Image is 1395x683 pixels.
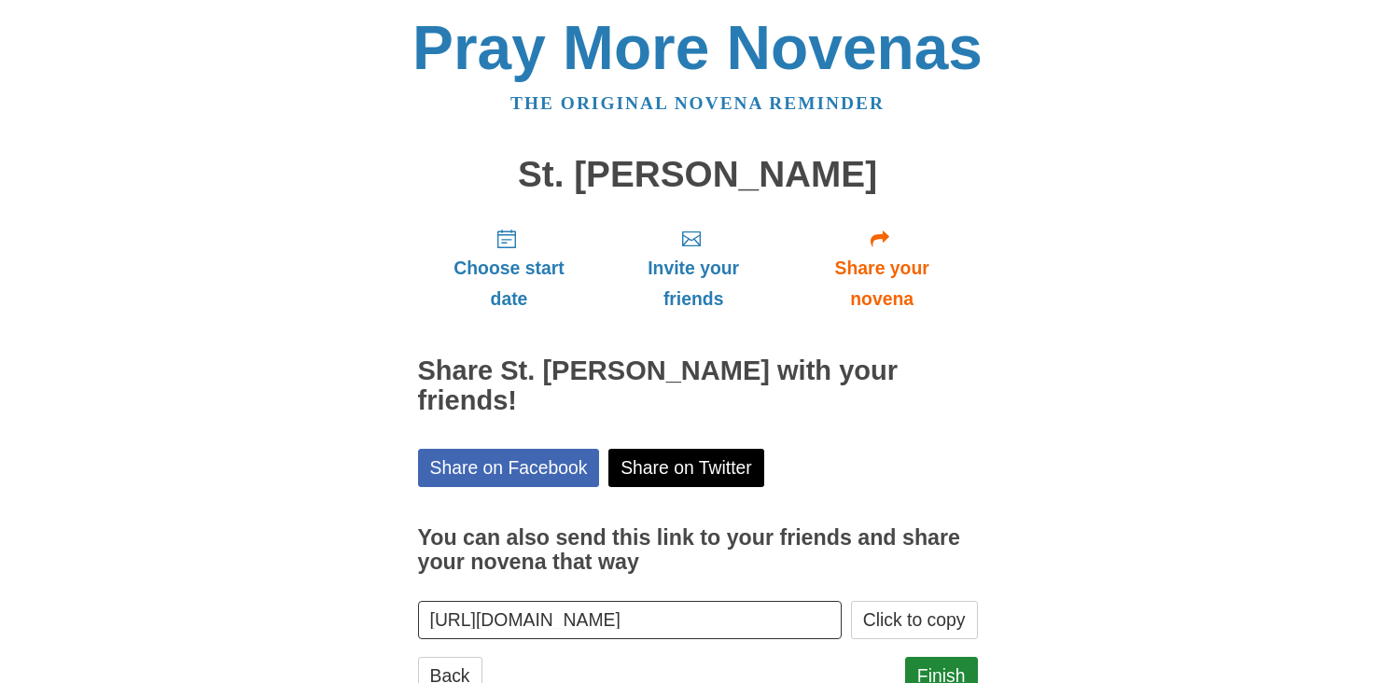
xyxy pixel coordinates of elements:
[418,526,978,574] h3: You can also send this link to your friends and share your novena that way
[418,449,600,487] a: Share on Facebook
[412,13,983,82] a: Pray More Novenas
[805,253,959,314] span: Share your novena
[851,601,978,639] button: Click to copy
[437,253,582,314] span: Choose start date
[510,93,885,113] a: The original novena reminder
[418,155,978,195] h1: St. [PERSON_NAME]
[600,213,786,324] a: Invite your friends
[787,213,978,324] a: Share your novena
[608,449,764,487] a: Share on Twitter
[418,213,601,324] a: Choose start date
[418,356,978,416] h2: Share St. [PERSON_NAME] with your friends!
[619,253,767,314] span: Invite your friends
